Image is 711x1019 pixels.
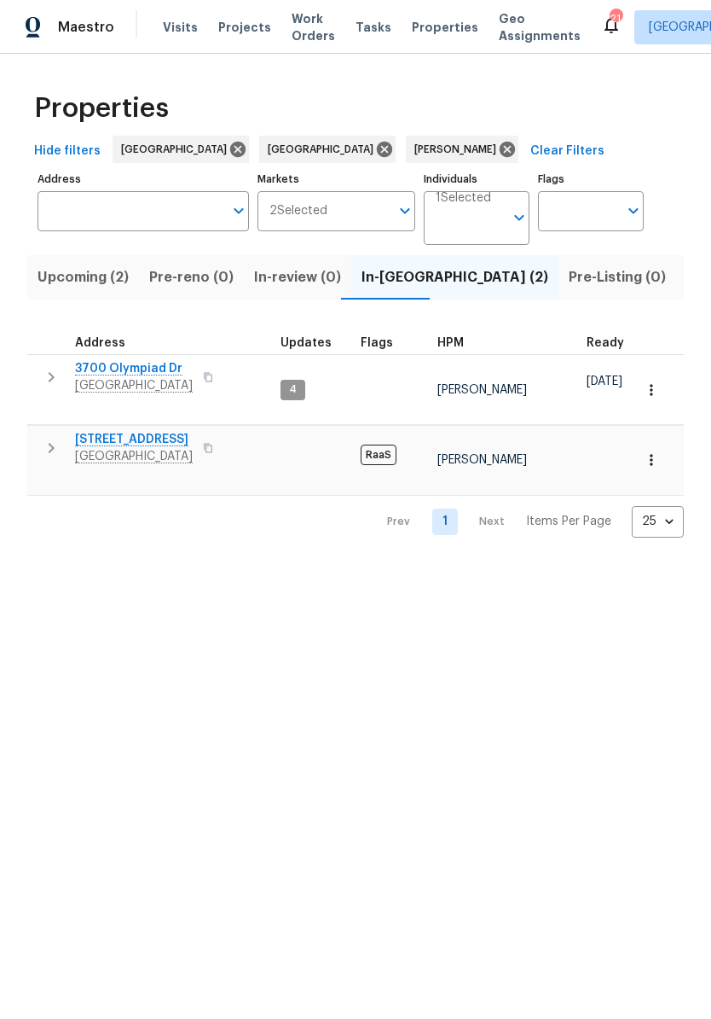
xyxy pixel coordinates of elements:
span: Pre-reno (0) [149,265,234,289]
div: 25 [632,499,684,544]
span: [PERSON_NAME] [414,141,503,158]
span: Maestro [58,19,114,36]
span: HPM [437,337,464,349]
button: Hide filters [27,136,107,167]
span: Tasks [355,21,391,33]
span: RaaS [361,445,396,465]
button: Open [507,206,531,230]
span: Upcoming (2) [38,265,129,289]
span: Hide filters [34,141,101,162]
span: Address [75,337,125,349]
span: Work Orders [292,10,335,44]
div: [PERSON_NAME] [406,136,518,163]
label: Address [38,174,249,184]
span: Properties [34,100,169,117]
span: Properties [412,19,478,36]
nav: Pagination Navigation [371,506,684,538]
span: Flags [361,337,393,349]
span: Updates [280,337,332,349]
label: Markets [257,174,416,184]
button: Open [393,199,417,223]
span: Clear Filters [530,141,604,162]
p: Items Per Page [526,513,611,530]
span: [PERSON_NAME] [437,454,527,466]
div: [GEOGRAPHIC_DATA] [113,136,249,163]
button: Clear Filters [523,136,611,167]
span: 4 [282,382,303,397]
div: [GEOGRAPHIC_DATA] [259,136,396,163]
span: In-[GEOGRAPHIC_DATA] (2) [361,265,548,289]
label: Individuals [424,174,529,184]
span: 2 Selected [269,204,327,218]
span: [PERSON_NAME] [437,384,527,396]
span: Ready [587,337,624,349]
span: [DATE] [587,376,622,387]
span: [GEOGRAPHIC_DATA] [268,141,380,158]
div: 21 [610,10,621,27]
a: Goto page 1 [432,509,458,535]
label: Flags [538,174,644,184]
div: Earliest renovation start date (first business day after COE or Checkout) [587,337,639,349]
span: Geo Assignments [499,10,581,44]
span: 1 Selected [436,191,491,206]
span: In-review (0) [254,265,341,289]
span: Pre-Listing (0) [569,265,666,289]
span: Visits [163,19,198,36]
span: Projects [218,19,271,36]
button: Open [621,199,645,223]
button: Open [227,199,251,223]
span: [GEOGRAPHIC_DATA] [121,141,234,158]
